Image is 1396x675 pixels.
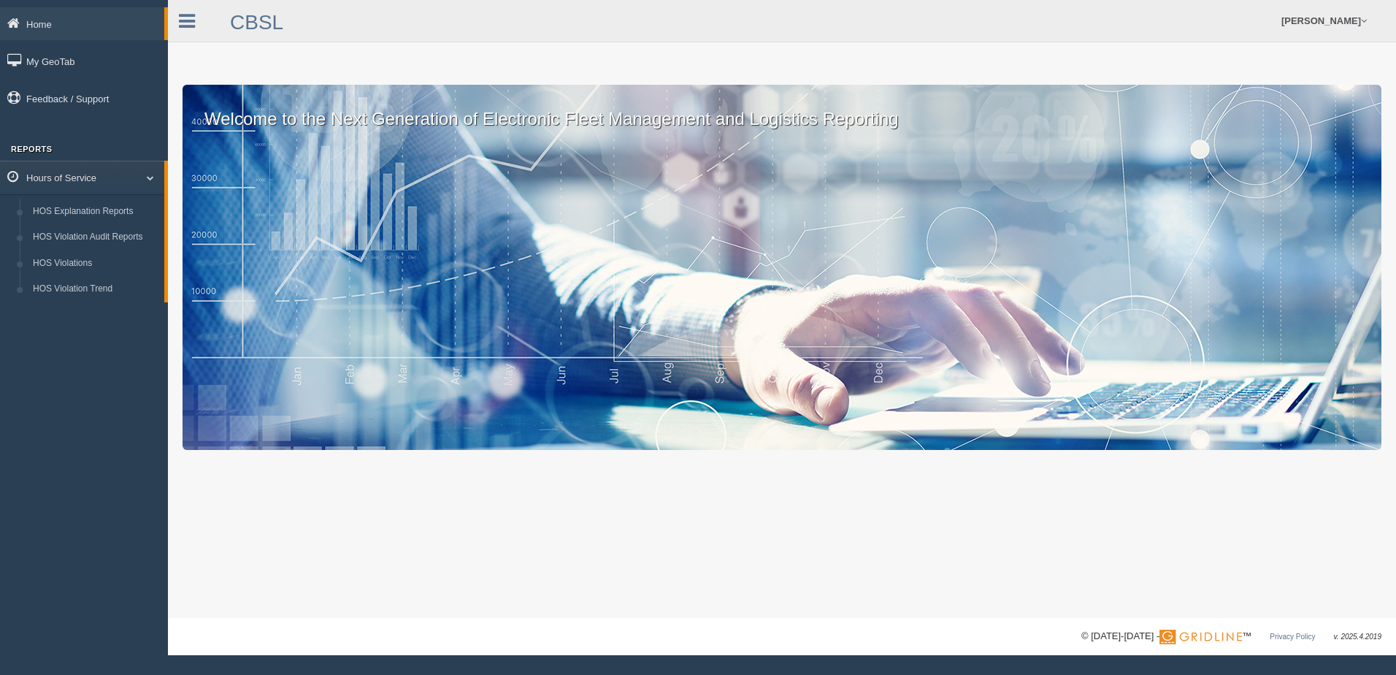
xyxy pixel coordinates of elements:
[1270,633,1315,641] a: Privacy Policy
[26,224,164,251] a: HOS Violation Audit Reports
[1081,629,1381,644] div: © [DATE]-[DATE] - ™
[1159,630,1242,644] img: Gridline
[26,251,164,277] a: HOS Violations
[26,276,164,302] a: HOS Violation Trend
[230,11,283,34] a: CBSL
[26,199,164,225] a: HOS Explanation Reports
[183,85,1381,131] p: Welcome to the Next Generation of Electronic Fleet Management and Logistics Reporting
[1334,633,1381,641] span: v. 2025.4.2019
